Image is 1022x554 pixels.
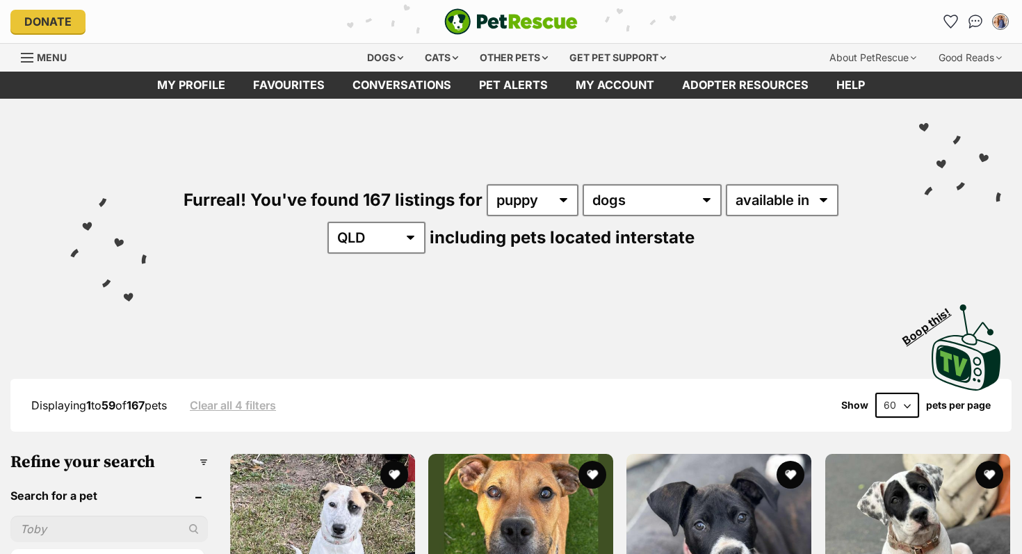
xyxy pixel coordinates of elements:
a: Conversations [964,10,987,33]
a: Favourites [939,10,962,33]
a: My account [562,72,668,99]
div: Good Reads [929,44,1012,72]
div: About PetRescue [820,44,926,72]
img: logo-e224e6f780fb5917bec1dbf3a21bbac754714ae5b6737aabdf751b685950b380.svg [444,8,578,35]
strong: 167 [127,398,145,412]
button: favourite [777,461,805,489]
span: including pets located interstate [430,227,695,247]
a: conversations [339,72,465,99]
strong: 59 [102,398,115,412]
a: Clear all 4 filters [190,399,276,412]
button: favourite [975,461,1003,489]
h3: Refine your search [10,453,208,472]
img: chat-41dd97257d64d25036548639549fe6c8038ab92f7586957e7f3b1b290dea8141.svg [968,15,983,28]
button: My account [989,10,1012,33]
span: Menu [37,51,67,63]
button: favourite [380,461,408,489]
div: Cats [415,44,468,72]
img: PetRescue TV logo [932,304,1001,391]
a: My profile [143,72,239,99]
input: Toby [10,516,208,542]
button: favourite [578,461,606,489]
a: Menu [21,44,76,69]
a: Donate [10,10,86,33]
strong: 1 [86,398,91,412]
span: Boop this! [900,297,964,347]
div: Get pet support [560,44,676,72]
ul: Account quick links [939,10,1012,33]
label: pets per page [926,400,991,411]
img: Steph profile pic [993,15,1007,28]
a: Help [822,72,879,99]
span: Displaying to of pets [31,398,167,412]
a: PetRescue [444,8,578,35]
a: Pet alerts [465,72,562,99]
div: Dogs [357,44,413,72]
a: Adopter resources [668,72,822,99]
a: Favourites [239,72,339,99]
span: Show [841,400,868,411]
header: Search for a pet [10,489,208,502]
a: Boop this! [932,292,1001,393]
div: Other pets [470,44,558,72]
span: Furreal! You've found 167 listings for [184,190,482,210]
